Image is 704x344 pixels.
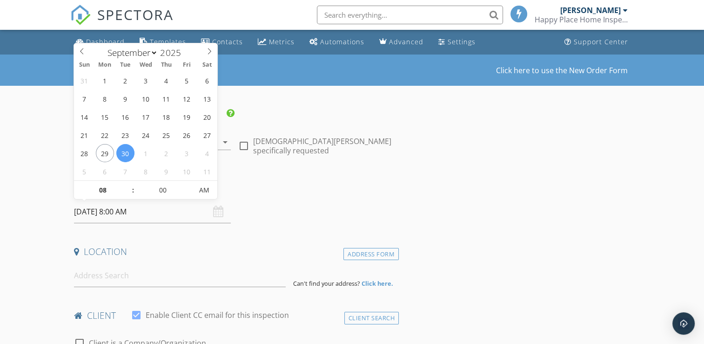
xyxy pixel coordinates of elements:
span: September 24, 2025 [137,126,155,144]
div: Contacts [212,37,243,46]
span: September 5, 2025 [178,71,196,89]
span: September 21, 2025 [75,126,94,144]
span: September 10, 2025 [137,89,155,108]
h4: Location [74,246,395,258]
div: Happy Place Home Inspections [535,15,628,24]
span: September 6, 2025 [198,71,216,89]
span: October 4, 2025 [198,144,216,162]
h4: client [74,310,395,322]
span: : [131,181,134,200]
a: Click here to use the New Order Form [496,67,628,74]
span: September 3, 2025 [137,71,155,89]
span: September 25, 2025 [157,126,175,144]
span: September 18, 2025 [157,108,175,126]
div: Automations [320,37,364,46]
div: Support Center [574,37,628,46]
a: Settings [435,34,479,51]
span: Wed [135,62,156,68]
span: October 7, 2025 [116,162,134,180]
span: September 17, 2025 [137,108,155,126]
span: September 14, 2025 [75,108,94,126]
span: Fri [176,62,197,68]
span: Thu [156,62,176,68]
span: September 12, 2025 [178,89,196,108]
a: Automations (Basic) [306,34,368,51]
div: Client Search [344,312,399,324]
span: September 8, 2025 [96,89,114,108]
a: Templates [136,34,190,51]
span: September 15, 2025 [96,108,114,126]
a: Advanced [375,34,427,51]
span: September 28, 2025 [75,144,94,162]
a: Dashboard [72,34,128,51]
h4: Date/Time [74,182,395,194]
span: October 8, 2025 [137,162,155,180]
label: [DEMOGRAPHIC_DATA][PERSON_NAME] specifically requested [253,137,395,155]
div: Templates [150,37,186,46]
span: October 5, 2025 [75,162,94,180]
span: Tue [115,62,135,68]
span: September 11, 2025 [157,89,175,108]
span: September 7, 2025 [75,89,94,108]
a: Metrics [254,34,298,51]
span: Click to toggle [192,181,217,200]
span: September 4, 2025 [157,71,175,89]
div: Open Intercom Messenger [672,312,695,335]
span: September 2, 2025 [116,71,134,89]
a: SPECTORA [70,13,174,32]
span: September 29, 2025 [96,144,114,162]
span: September 9, 2025 [116,89,134,108]
div: Address Form [343,248,399,261]
a: Contacts [197,34,247,51]
span: September 1, 2025 [96,71,114,89]
span: Mon [94,62,115,68]
img: The Best Home Inspection Software - Spectora [70,5,91,25]
span: October 6, 2025 [96,162,114,180]
input: Year [158,47,188,59]
span: October 3, 2025 [178,144,196,162]
span: Can't find your address? [293,279,360,288]
span: September 30, 2025 [116,144,134,162]
div: [PERSON_NAME] [560,6,621,15]
input: Address Search [74,264,286,287]
span: August 31, 2025 [75,71,94,89]
strong: Click here. [362,279,393,288]
span: September 13, 2025 [198,89,216,108]
span: September 27, 2025 [198,126,216,144]
span: September 22, 2025 [96,126,114,144]
span: October 2, 2025 [157,144,175,162]
span: September 16, 2025 [116,108,134,126]
span: September 20, 2025 [198,108,216,126]
i: arrow_drop_down [220,137,231,148]
div: Advanced [389,37,423,46]
span: September 23, 2025 [116,126,134,144]
span: October 1, 2025 [137,144,155,162]
div: Settings [448,37,476,46]
span: October 9, 2025 [157,162,175,180]
div: Metrics [269,37,295,46]
input: Search everything... [317,6,503,24]
span: October 11, 2025 [198,162,216,180]
a: Support Center [561,34,632,51]
span: Sat [197,62,217,68]
input: Select date [74,200,231,223]
div: Dashboard [86,37,125,46]
span: September 19, 2025 [178,108,196,126]
label: Enable Client CC email for this inspection [146,310,289,320]
span: September 26, 2025 [178,126,196,144]
span: October 10, 2025 [178,162,196,180]
span: Sun [74,62,94,68]
span: SPECTORA [97,5,174,24]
